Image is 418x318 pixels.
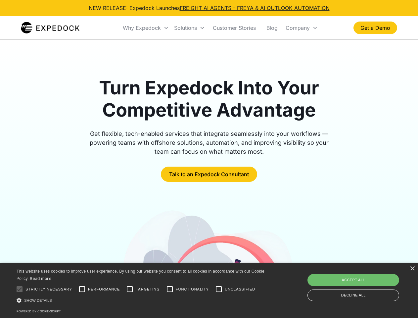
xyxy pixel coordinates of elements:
[171,17,208,39] div: Solutions
[174,25,197,31] div: Solutions
[123,25,161,31] div: Why Expedock
[17,269,264,281] span: This website uses cookies to improve user experience. By using our website you consent to all coo...
[208,17,261,39] a: Customer Stories
[17,297,267,304] div: Show details
[21,21,79,34] img: Expedock Logo
[161,167,257,182] a: Talk to an Expedock Consultant
[89,4,330,12] div: NEW RELEASE: Expedock Launches
[176,287,209,292] span: Functionality
[88,287,120,292] span: Performance
[120,17,171,39] div: Why Expedock
[180,5,330,11] a: FREIGHT AI AGENTS - FREYA & AI OUTLOOK AUTOMATION
[30,276,51,281] a: Read more
[225,287,255,292] span: Unclassified
[25,287,72,292] span: Strictly necessary
[308,246,418,318] iframe: Chat Widget
[136,287,160,292] span: Targeting
[21,21,79,34] a: home
[24,298,52,302] span: Show details
[283,17,320,39] div: Company
[82,77,336,121] h1: Turn Expedock Into Your Competitive Advantage
[17,309,61,313] a: Powered by cookie-script
[286,25,310,31] div: Company
[82,129,336,156] div: Get flexible, tech-enabled services that integrate seamlessly into your workflows — powering team...
[261,17,283,39] a: Blog
[353,22,397,34] a: Get a Demo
